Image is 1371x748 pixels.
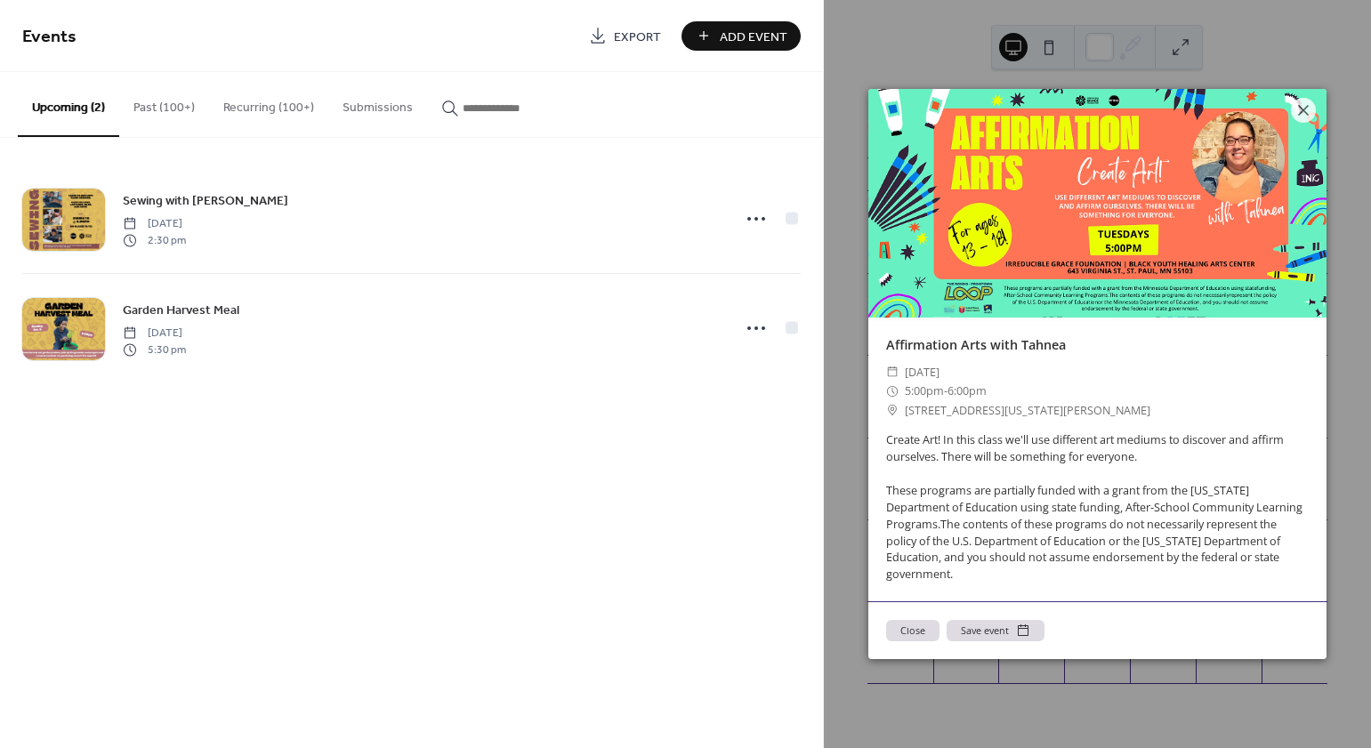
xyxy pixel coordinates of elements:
button: Upcoming (2) [18,72,119,137]
span: - [944,383,948,398]
div: Affirmation Arts with Tahnea [868,335,1327,355]
button: Add Event [681,21,801,51]
a: Export [576,21,674,51]
span: 5:30 pm [123,342,186,358]
button: Save event [947,620,1044,641]
button: Close [886,620,940,641]
div: ​ [886,382,899,400]
button: Recurring (100+) [209,72,328,135]
span: Events [22,20,77,54]
span: Garden Harvest Meal [123,302,239,320]
span: Export [614,28,661,46]
a: Sewing with [PERSON_NAME] [123,190,288,211]
span: [DATE] [123,216,186,232]
div: Create Art! In this class we'll use different art mediums to discover and affirm ourselves. There... [868,432,1327,583]
span: 6:00pm [948,383,987,398]
span: 2:30 pm [123,232,186,248]
div: ​ [886,401,899,420]
div: ​ [886,363,899,382]
span: Sewing with [PERSON_NAME] [123,192,288,211]
button: Past (100+) [119,72,209,135]
span: [STREET_ADDRESS][US_STATE][PERSON_NAME] [905,401,1150,420]
span: [DATE] [123,326,186,342]
span: [DATE] [905,363,940,382]
button: Submissions [328,72,427,135]
span: Add Event [720,28,787,46]
span: 5:00pm [905,383,944,398]
a: Garden Harvest Meal [123,300,239,320]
